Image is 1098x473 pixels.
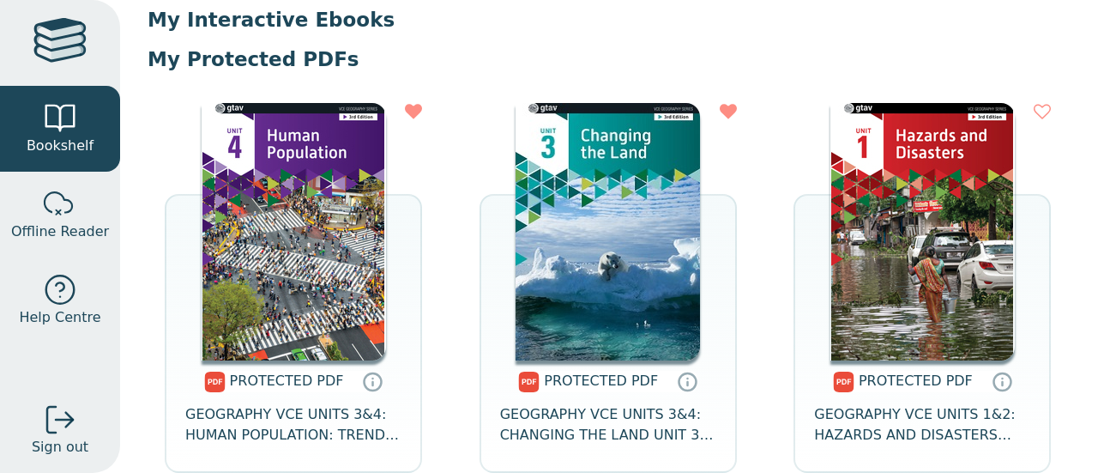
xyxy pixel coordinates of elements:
span: Help Centre [19,307,100,328]
span: GEOGRAPHY VCE UNITS 1&2: HAZARDS AND DISASTERS UNIT 1 (GTAV) EBOOK 3E [814,404,1030,446]
img: pdf.svg [518,372,540,392]
img: cd006338-bbb6-eb11-a9a4-0272d098c78b.jpg [516,103,700,361]
a: Protected PDFs cannot be printed, copied or shared. They can be accessed online through Education... [677,371,697,391]
span: Bookshelf [27,136,94,156]
span: GEOGRAPHY VCE UNITS 3&4: CHANGING THE LAND UNIT 3 (GTAV) EBOOK 3E [500,404,716,446]
img: 6931a963-bbb6-eb11-a9a4-0272d098c78b.png [202,103,386,361]
img: pdf.svg [833,372,854,392]
img: 21802c00-bbb6-eb11-a9a4-0272d098c78b.png [830,103,1015,361]
a: Protected PDFs cannot be printed, copied or shared. They can be accessed online through Education... [992,371,1012,391]
p: My Protected PDFs [148,46,1071,72]
span: Offline Reader [11,221,109,242]
img: pdf.svg [204,372,226,392]
span: PROTECTED PDF [544,373,658,389]
p: My Interactive Ebooks [148,7,1071,33]
span: PROTECTED PDF [230,373,344,389]
span: PROTECTED PDF [859,373,973,389]
a: Protected PDFs cannot be printed, copied or shared. They can be accessed online through Education... [362,371,383,391]
span: GEOGRAPHY VCE UNITS 3&4: HUMAN POPULATION: TRENDS AND ISSUES UNIT 4 (GTAV) EBOOK 3E [185,404,401,446]
span: Sign out [32,437,88,458]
